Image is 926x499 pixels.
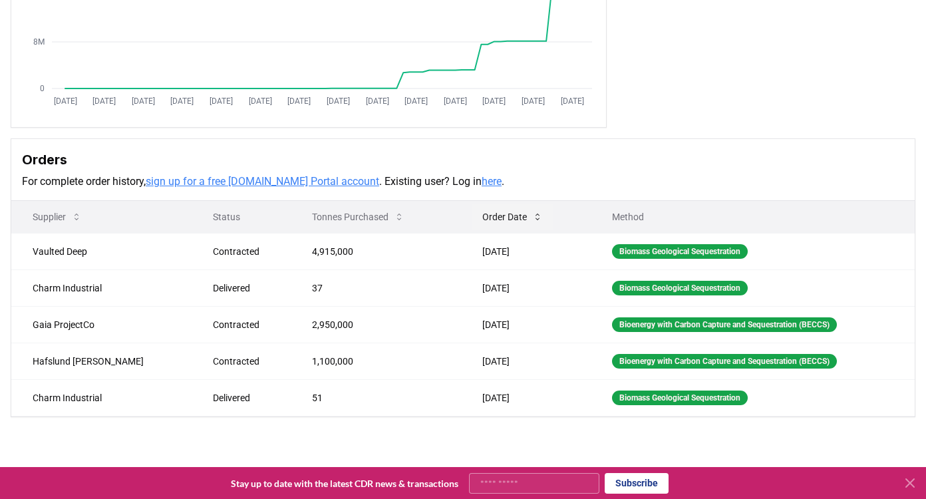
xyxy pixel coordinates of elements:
[33,37,45,47] tspan: 8M
[461,306,591,343] td: [DATE]
[11,343,192,379] td: Hafslund [PERSON_NAME]
[612,281,748,295] div: Biomass Geological Sequestration
[213,355,280,368] div: Contracted
[612,391,748,405] div: Biomass Geological Sequestration
[132,96,155,106] tspan: [DATE]
[22,150,904,170] h3: Orders
[301,204,415,230] button: Tonnes Purchased
[287,96,311,106] tspan: [DATE]
[612,354,837,369] div: Bioenergy with Carbon Capture and Sequestration (BECCS)
[291,269,461,306] td: 37
[146,175,379,188] a: sign up for a free [DOMAIN_NAME] Portal account
[444,96,467,106] tspan: [DATE]
[210,96,233,106] tspan: [DATE]
[11,233,192,269] td: Vaulted Deep
[461,379,591,416] td: [DATE]
[601,210,904,224] p: Method
[40,84,45,93] tspan: 0
[213,245,280,258] div: Contracted
[54,96,77,106] tspan: [DATE]
[11,379,192,416] td: Charm Industrial
[202,210,280,224] p: Status
[170,96,194,106] tspan: [DATE]
[213,318,280,331] div: Contracted
[612,317,837,332] div: Bioenergy with Carbon Capture and Sequestration (BECCS)
[461,269,591,306] td: [DATE]
[213,391,280,405] div: Delivered
[22,174,904,190] p: For complete order history, . Existing user? Log in .
[472,204,553,230] button: Order Date
[461,343,591,379] td: [DATE]
[291,306,461,343] td: 2,950,000
[327,96,350,106] tspan: [DATE]
[461,233,591,269] td: [DATE]
[213,281,280,295] div: Delivered
[291,343,461,379] td: 1,100,000
[291,379,461,416] td: 51
[249,96,272,106] tspan: [DATE]
[11,306,192,343] td: Gaia ProjectCo
[482,175,502,188] a: here
[522,96,545,106] tspan: [DATE]
[482,96,506,106] tspan: [DATE]
[366,96,389,106] tspan: [DATE]
[612,244,748,259] div: Biomass Geological Sequestration
[404,96,428,106] tspan: [DATE]
[11,269,192,306] td: Charm Industrial
[291,233,461,269] td: 4,915,000
[22,204,92,230] button: Supplier
[561,96,584,106] tspan: [DATE]
[92,96,116,106] tspan: [DATE]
